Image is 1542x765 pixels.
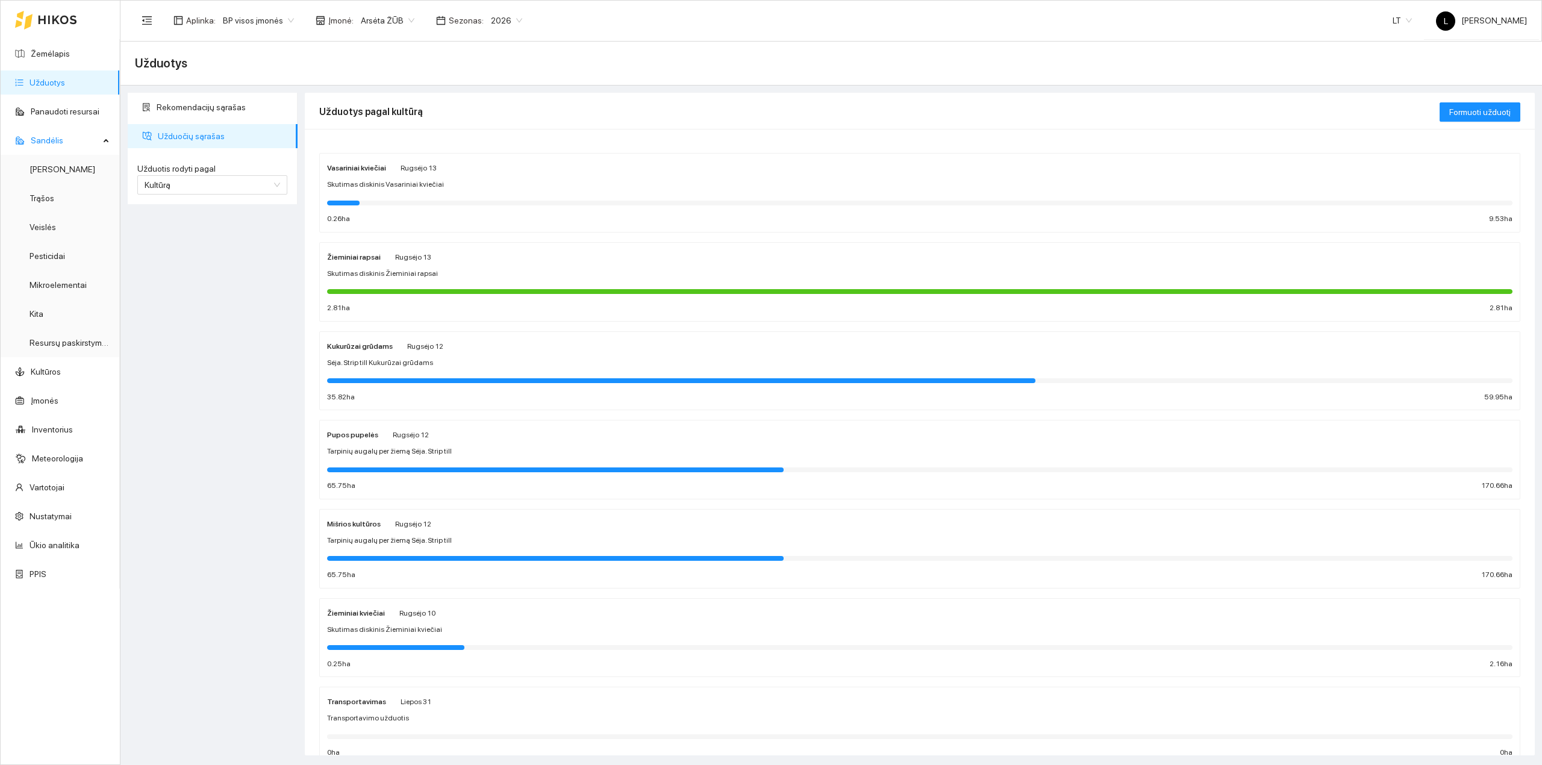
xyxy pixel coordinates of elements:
a: Pesticidai [30,251,65,261]
a: Kultūros [31,367,61,376]
span: 59.95 ha [1484,392,1512,403]
a: Mikroelementai [30,280,87,290]
span: BP visos įmonės [223,11,294,30]
span: L [1444,11,1448,31]
a: [PERSON_NAME] [30,164,95,174]
span: Užduotys [135,54,187,73]
span: Transportavimo užduotis [327,713,409,724]
span: calendar [436,16,446,25]
strong: Kukurūzai grūdams [327,342,393,351]
a: Mišrios kultūrosRugsėjo 12Tarpinių augalų per žiemą Sėja. Strip till65.75ha170.66ha [319,509,1520,589]
span: 65.75 ha [327,480,355,492]
a: Vartotojai [30,482,64,492]
span: Rugsėjo 13 [401,164,437,172]
span: Liepos 31 [401,698,431,706]
span: 0.25 ha [327,658,351,670]
a: Veislės [30,222,56,232]
a: Žieminiai rapsaiRugsėjo 13Skutimas diskinis Žieminiai rapsai2.81ha2.81ha [319,242,1520,322]
span: layout [173,16,183,25]
button: menu-fold [135,8,159,33]
div: Užduotys pagal kultūrą [319,95,1440,129]
a: Inventorius [32,425,73,434]
span: solution [142,103,151,111]
a: Ūkio analitika [30,540,80,550]
span: 170.66 ha [1481,569,1512,581]
span: shop [316,16,325,25]
strong: Mišrios kultūros [327,520,381,528]
span: Rugsėjo 12 [395,520,431,528]
span: 0 ha [327,747,340,758]
a: Kukurūzai grūdamsRugsėjo 12Sėja. Strip till Kukurūzai grūdams35.82ha59.95ha [319,331,1520,411]
a: Žieminiai kviečiaiRugsėjo 10Skutimas diskinis Žieminiai kviečiai0.25ha2.16ha [319,598,1520,678]
span: Sėja. Strip till Kukurūzai grūdams [327,357,433,369]
a: Kita [30,309,43,319]
span: Arsėta ŽŪB [361,11,414,30]
span: 2.81 ha [327,302,350,314]
span: Tarpinių augalų per žiemą Sėja. Strip till [327,535,452,546]
button: Formuoti užduotį [1440,102,1520,122]
span: Skutimas diskinis Žieminiai rapsai [327,268,438,279]
strong: Žieminiai rapsai [327,253,381,261]
a: Trąšos [30,193,54,203]
span: Tarpinių augalų per žiemą Sėja. Strip till [327,446,452,457]
a: Resursų paskirstymas [30,338,111,348]
a: Nustatymai [30,511,72,521]
a: Užduotys [30,78,65,87]
a: Pupos pupelėsRugsėjo 12Tarpinių augalų per žiemą Sėja. Strip till65.75ha170.66ha [319,420,1520,499]
a: Panaudoti resursai [31,107,99,116]
strong: Pupos pupelės [327,431,378,439]
a: PPIS [30,569,46,579]
span: 0 ha [1500,747,1512,758]
span: Formuoti užduotį [1449,105,1511,119]
span: Skutimas diskinis Žieminiai kviečiai [327,624,442,635]
span: Sandėlis [31,128,99,152]
span: LT [1393,11,1412,30]
span: Kultūrą [145,180,170,190]
span: 9.53 ha [1489,213,1512,225]
a: Įmonės [31,396,58,405]
span: 170.66 ha [1481,480,1512,492]
span: Aplinka : [186,14,216,27]
strong: Žieminiai kviečiai [327,609,385,617]
label: Užduotis rodyti pagal [137,163,287,175]
span: Sezonas : [449,14,484,27]
strong: Vasariniai kviečiai [327,164,386,172]
a: Žemėlapis [31,49,70,58]
span: Skutimas diskinis Vasariniai kviečiai [327,179,444,190]
a: Meteorologija [32,454,83,463]
span: 65.75 ha [327,569,355,581]
span: 0.26 ha [327,213,350,225]
a: Vasariniai kviečiaiRugsėjo 13Skutimas diskinis Vasariniai kviečiai0.26ha9.53ha [319,153,1520,233]
span: 2.81 ha [1490,302,1512,314]
span: Rugsėjo 10 [399,609,435,617]
span: menu-fold [142,15,152,26]
span: Rugsėjo 12 [393,431,429,439]
span: [PERSON_NAME] [1436,16,1527,25]
span: Rugsėjo 12 [407,342,443,351]
span: Rugsėjo 13 [395,253,431,261]
strong: Transportavimas [327,698,386,706]
span: Įmonė : [328,14,354,27]
span: Užduočių sąrašas [158,124,288,148]
span: 2026 [491,11,522,30]
span: 2.16 ha [1490,658,1512,670]
span: Rekomendacijų sąrašas [157,95,288,119]
span: 35.82 ha [327,392,355,403]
